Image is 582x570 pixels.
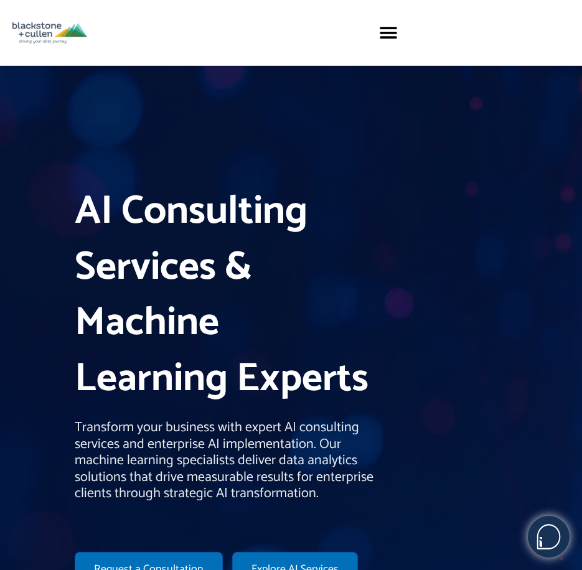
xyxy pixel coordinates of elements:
[528,516,569,557] img: users%2F5SSOSaKfQqXq3cFEnIZRYMEs4ra2%2Fmedia%2Fimages%2F-Bulle%20blanche%20sans%20fond%20%2B%20ma...
[375,19,403,47] div: Menu Toggle
[75,419,381,502] p: Transform your business with expert AI consulting services and enterprise AI implementation. Our ...
[75,184,381,407] h1: AI Consulting Services & Machine Learning Experts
